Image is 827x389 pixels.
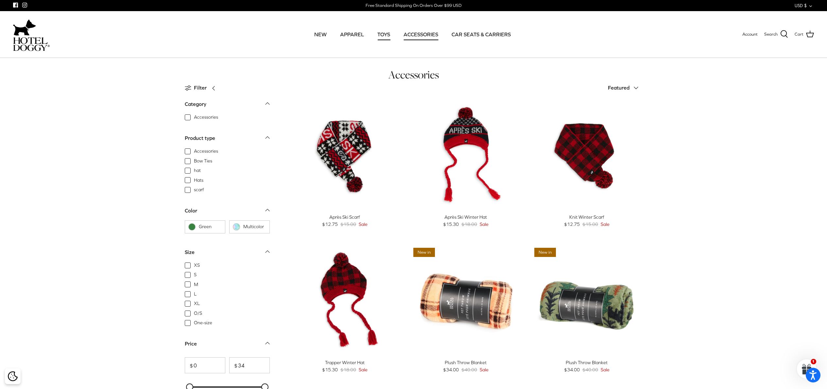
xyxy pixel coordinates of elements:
a: Category [185,99,270,114]
span: hat [194,167,201,174]
a: Free Standard Shipping On Orders Over $99 USD [366,1,461,10]
div: Plush Throw Blanket [410,359,521,366]
a: CAR SEATS & CARRIERS [446,23,517,45]
a: Instagram [22,3,27,8]
span: M [194,281,198,288]
div: Primary navigation [97,23,728,45]
span: Sale [480,366,489,373]
div: Size [185,248,195,257]
div: Après Ski Scarf [289,213,401,221]
span: Sale [601,221,610,228]
span: $12.75 [564,221,580,228]
button: Cookie policy [7,371,18,382]
span: Multicolor [243,224,266,230]
button: Featured [608,81,643,95]
span: Cart [795,31,803,38]
span: XL [194,300,200,307]
a: Après Ski Winter Hat $15.30 $18.00 Sale [410,213,521,228]
input: To [229,357,270,374]
span: $40.00 [461,366,477,373]
span: Sale [359,221,368,228]
span: $18.00 [340,366,356,373]
span: 15% off [534,102,558,112]
span: Sale [601,366,610,373]
span: Accessories [194,148,218,155]
a: NEW [308,23,333,45]
span: O/S [194,310,202,317]
span: $18.00 [461,221,477,228]
span: Hats [194,177,203,184]
a: Knit Winter Scarf $12.75 $15.00 Sale [531,213,642,228]
span: Account [742,32,758,37]
span: $40.00 [582,366,598,373]
a: Après Ski Scarf [289,99,401,210]
div: Price [185,340,197,348]
a: Après Ski Winter Hat [410,99,521,210]
span: XS [194,262,200,269]
div: Après Ski Winter Hat [410,213,521,221]
span: L [194,291,197,297]
span: S [194,272,197,278]
span: $15.00 [582,221,598,228]
a: Price [185,339,270,353]
a: Trapper Winter Hat $15.30 $18.00 Sale [289,359,401,374]
span: Search [764,31,778,38]
span: Featured [608,85,629,91]
span: New in [413,248,435,257]
span: New in [534,248,556,257]
a: Facebook [13,3,18,8]
input: From [185,357,225,374]
a: Plush Throw Blanket $34.00 $40.00 Sale [531,359,642,374]
a: Plush Throw Blanket [531,245,642,356]
span: Bow Ties [194,158,212,164]
a: Après Ski Scarf $12.75 $15.00 Sale [289,213,401,228]
span: $ [185,363,193,368]
span: Green [199,224,222,230]
span: 15% off [413,102,437,112]
span: Filter [194,84,207,92]
span: Sale [359,366,368,373]
img: Cookie policy [8,371,18,381]
a: Color [185,206,270,220]
span: $ [230,363,237,368]
div: Trapper Winter Hat [289,359,401,366]
span: $15.00 [340,221,356,228]
img: dog-icon.svg [13,18,36,37]
span: scarf [194,187,204,193]
a: ACCESSORIES [398,23,444,45]
span: $34.00 [443,366,459,373]
a: Filter [185,80,220,96]
img: hoteldoggycom [13,37,50,51]
div: Product type [185,134,215,143]
div: Plush Throw Blanket [531,359,642,366]
a: APPAREL [334,23,370,45]
a: Account [742,31,758,38]
span: Sale [480,221,489,228]
span: $15.30 [443,221,459,228]
div: Cookie policy [5,368,21,384]
span: $12.75 [322,221,338,228]
span: $15.30 [322,366,338,373]
a: Plush Throw Blanket $34.00 $40.00 Sale [410,359,521,374]
div: Free Standard Shipping On Orders Over $99 USD [366,3,461,8]
span: Accessories [194,114,218,121]
a: Trapper Winter Hat [289,245,401,356]
a: TOYS [371,23,396,45]
span: 15% off [293,248,316,257]
a: Plush Throw Blanket [410,245,521,356]
div: Color [185,207,197,215]
span: One-size [194,320,212,326]
a: Search [764,30,788,39]
a: Size [185,247,270,262]
span: $34.00 [564,366,580,373]
span: 15% off [293,102,316,112]
div: Category [185,100,206,109]
a: hoteldoggycom [13,18,50,51]
a: Knit Winter Scarf [531,99,642,210]
a: Product type [185,133,270,148]
div: Knit Winter Scarf [531,213,642,221]
a: Cart [795,30,814,39]
h1: Accessories [185,68,643,82]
